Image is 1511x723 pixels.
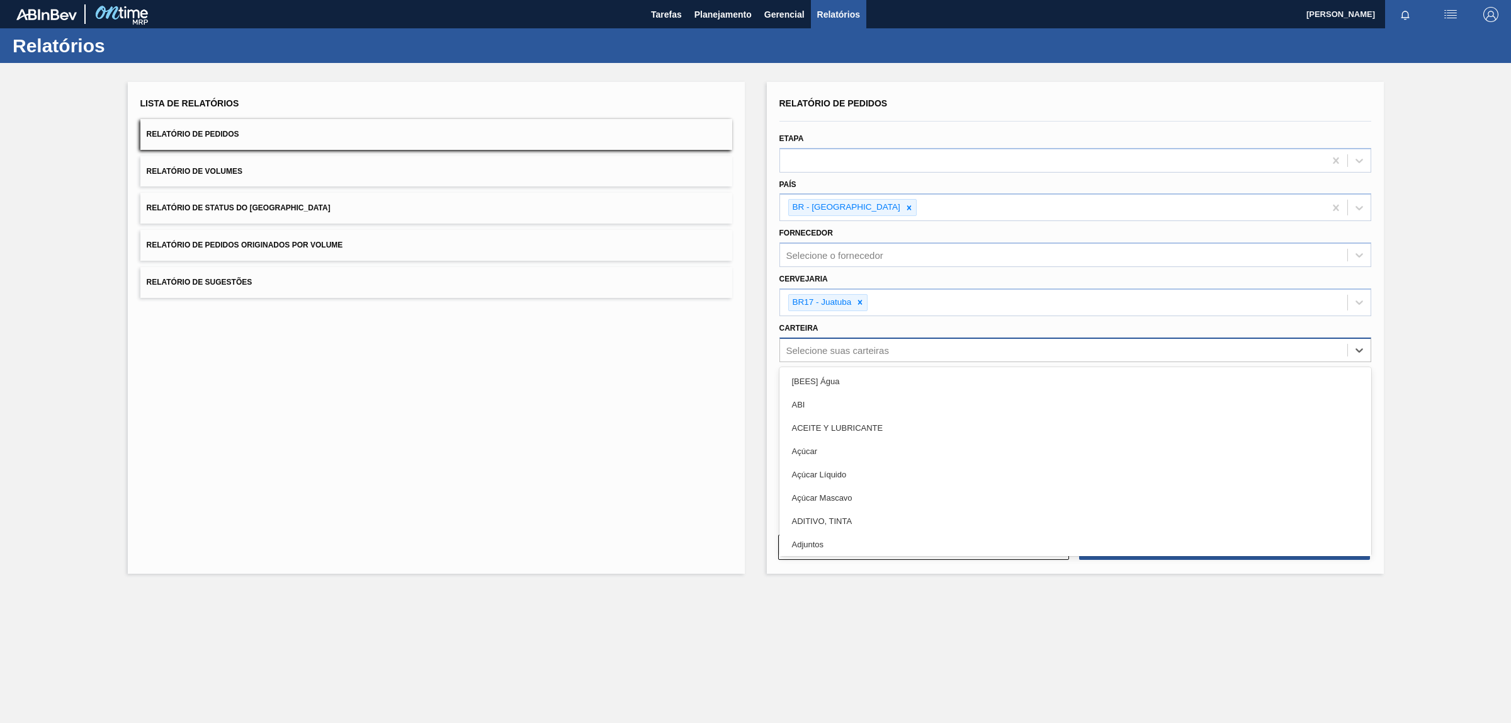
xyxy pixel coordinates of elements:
[140,193,732,224] button: Relatório de Status do [GEOGRAPHIC_DATA]
[140,119,732,150] button: Relatório de Pedidos
[779,533,1371,556] div: Adjuntos
[779,463,1371,486] div: Açúcar Líquido
[147,130,239,139] span: Relatório de Pedidos
[140,156,732,187] button: Relatório de Volumes
[789,295,854,310] div: BR17 - Juatuba
[13,38,236,53] h1: Relatórios
[786,344,889,355] div: Selecione suas carteiras
[779,134,804,143] label: Etapa
[779,324,818,333] label: Carteira
[786,250,883,261] div: Selecione o fornecedor
[1483,7,1498,22] img: Logout
[779,229,833,237] label: Fornecedor
[779,370,1371,393] div: [BEES] Água
[778,535,1069,560] button: Limpar
[779,98,888,108] span: Relatório de Pedidos
[147,203,331,212] span: Relatório de Status do [GEOGRAPHIC_DATA]
[779,440,1371,463] div: Açúcar
[147,278,252,287] span: Relatório de Sugestões
[779,393,1371,416] div: ABI
[779,416,1371,440] div: ACEITE Y LUBRICANTE
[140,230,732,261] button: Relatório de Pedidos Originados por Volume
[651,7,682,22] span: Tarefas
[1385,6,1425,23] button: Notificações
[817,7,860,22] span: Relatórios
[140,267,732,298] button: Relatório de Sugestões
[147,241,343,249] span: Relatório de Pedidos Originados por Volume
[779,180,796,189] label: País
[779,510,1371,533] div: ADITIVO, TINTA
[140,98,239,108] span: Lista de Relatórios
[779,486,1371,510] div: Açúcar Mascavo
[764,7,805,22] span: Gerencial
[789,200,902,215] div: BR - [GEOGRAPHIC_DATA]
[1443,7,1458,22] img: userActions
[16,9,77,20] img: TNhmsLtSVTkK8tSr43FrP2fwEKptu5GPRR3wAAAABJRU5ErkJggg==
[694,7,752,22] span: Planejamento
[147,167,242,176] span: Relatório de Volumes
[779,275,828,283] label: Cervejaria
